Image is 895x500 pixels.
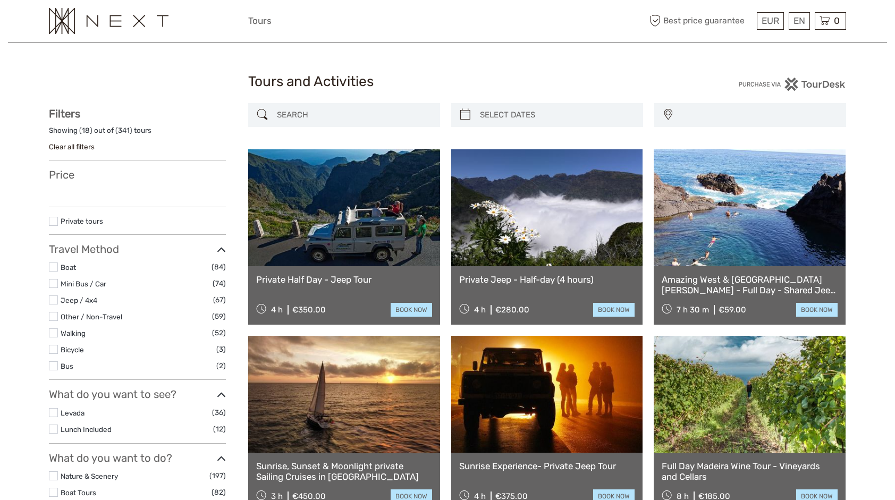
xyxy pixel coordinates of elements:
[61,279,106,288] a: Mini Bus / Car
[248,13,272,29] a: Tours
[61,345,84,354] a: Bicycle
[212,327,226,339] span: (52)
[474,305,486,315] span: 4 h
[216,343,226,355] span: (3)
[391,303,432,317] a: book now
[213,423,226,435] span: (12)
[459,461,635,471] a: Sunrise Experience- Private Jeep Tour
[719,305,746,315] div: €59.00
[212,486,226,498] span: (82)
[49,243,226,256] h3: Travel Method
[61,488,96,497] a: Boat Tours
[212,406,226,419] span: (36)
[61,329,86,337] a: Walking
[789,12,810,30] div: EN
[61,409,85,417] a: Levada
[212,261,226,273] span: (84)
[49,168,226,181] h3: Price
[212,310,226,323] span: (59)
[273,106,435,124] input: SEARCH
[762,15,779,26] span: EUR
[248,73,647,90] h1: Tours and Activities
[209,470,226,482] span: (197)
[118,125,130,135] label: 341
[593,303,635,317] a: book now
[796,303,838,317] a: book now
[256,274,432,285] a: Private Half Day - Jeep Tour
[738,78,846,91] img: PurchaseViaTourDesk.png
[49,452,226,464] h3: What do you want to do?
[49,125,226,142] div: Showing ( ) out of ( ) tours
[647,12,754,30] span: Best price guarantee
[271,305,283,315] span: 4 h
[216,360,226,372] span: (2)
[662,274,838,296] a: Amazing West & [GEOGRAPHIC_DATA][PERSON_NAME] - Full Day - Shared Jeep Tour
[61,362,73,370] a: Bus
[476,106,638,124] input: SELECT DATES
[61,217,103,225] a: Private tours
[61,312,122,321] a: Other / Non-Travel
[61,263,76,272] a: Boat
[61,425,112,434] a: Lunch Included
[677,305,709,315] span: 7 h 30 m
[662,461,838,482] a: Full Day Madeira Wine Tour - Vineyards and Cellars
[61,472,118,480] a: Nature & Scenery
[49,142,95,151] a: Clear all filters
[292,305,326,315] div: €350.00
[832,15,841,26] span: 0
[213,294,226,306] span: (67)
[213,277,226,290] span: (74)
[61,296,97,304] a: Jeep / 4x4
[49,8,168,34] img: 3282-a978e506-1cde-4c38-be18-ebef36df7ad8_logo_small.png
[495,305,529,315] div: €280.00
[49,388,226,401] h3: What do you want to see?
[82,125,90,135] label: 18
[256,461,432,482] a: Sunrise, Sunset & Moonlight private Sailing Cruises in [GEOGRAPHIC_DATA]
[49,107,80,120] strong: Filters
[459,274,635,285] a: Private Jeep - Half-day (4 hours)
